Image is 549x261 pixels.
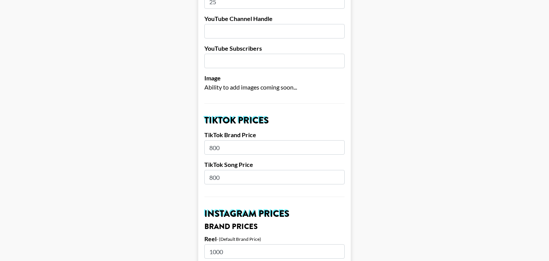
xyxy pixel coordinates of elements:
label: Image [204,74,345,82]
h2: TikTok Prices [204,116,345,125]
h2: Instagram Prices [204,209,345,218]
h3: Brand Prices [204,223,345,231]
label: TikTok Song Price [204,161,345,168]
span: Ability to add images coming soon... [204,83,297,91]
label: Reel [204,235,217,243]
label: TikTok Brand Price [204,131,345,139]
div: - (Default Brand Price) [217,236,261,242]
label: YouTube Channel Handle [204,15,345,22]
label: YouTube Subscribers [204,45,345,52]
